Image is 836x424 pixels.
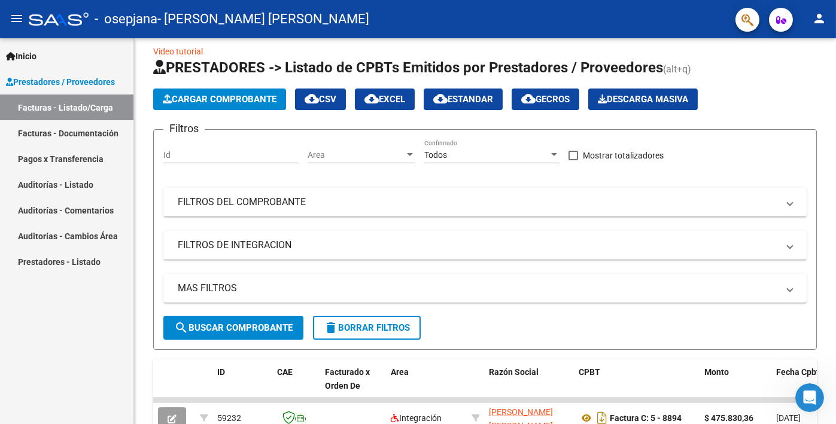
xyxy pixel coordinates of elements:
[6,50,37,63] span: Inicio
[212,359,272,412] datatable-header-cell: ID
[313,316,421,340] button: Borrar Filtros
[795,383,824,412] iframe: Intercom live chat
[174,322,293,333] span: Buscar Comprobante
[583,148,664,163] span: Mostrar totalizadores
[433,94,493,105] span: Estandar
[424,150,447,160] span: Todos
[598,94,688,105] span: Descarga Masiva
[324,321,338,335] mat-icon: delete
[424,89,503,110] button: Estandar
[663,63,691,75] span: (alt+q)
[704,367,729,377] span: Monto
[364,94,405,105] span: EXCEL
[704,413,753,423] strong: $ 475.830,36
[6,75,115,89] span: Prestadores / Proveedores
[521,94,570,105] span: Gecros
[95,6,157,32] span: - osepjana
[812,11,826,26] mat-icon: person
[157,6,369,32] span: - [PERSON_NAME] [PERSON_NAME]
[521,91,536,106] mat-icon: cloud_download
[776,367,819,377] span: Fecha Cpbt
[579,367,600,377] span: CPBT
[163,188,807,216] mat-expansion-panel-header: FILTROS DEL COMPROBANTE
[489,367,539,377] span: Razón Social
[700,359,771,412] datatable-header-cell: Monto
[364,91,379,106] mat-icon: cloud_download
[433,91,448,106] mat-icon: cloud_download
[610,413,682,423] strong: Factura C: 5 - 8894
[272,359,320,412] datatable-header-cell: CAE
[320,359,386,412] datatable-header-cell: Facturado x Orden De
[391,367,409,377] span: Area
[295,89,346,110] button: CSV
[305,91,319,106] mat-icon: cloud_download
[386,359,467,412] datatable-header-cell: Area
[10,11,24,26] mat-icon: menu
[178,282,778,295] mat-panel-title: MAS FILTROS
[153,59,663,76] span: PRESTADORES -> Listado de CPBTs Emitidos por Prestadores / Proveedores
[574,359,700,412] datatable-header-cell: CPBT
[174,321,189,335] mat-icon: search
[178,196,778,209] mat-panel-title: FILTROS DEL COMPROBANTE
[163,316,303,340] button: Buscar Comprobante
[163,231,807,260] mat-expansion-panel-header: FILTROS DE INTEGRACION
[771,359,825,412] datatable-header-cell: Fecha Cpbt
[588,89,698,110] app-download-masive: Descarga masiva de comprobantes (adjuntos)
[217,413,241,423] span: 59232
[484,359,574,412] datatable-header-cell: Razón Social
[776,413,801,423] span: [DATE]
[277,367,293,377] span: CAE
[178,239,778,252] mat-panel-title: FILTROS DE INTEGRACION
[391,413,442,423] span: Integración
[163,120,205,137] h3: Filtros
[355,89,415,110] button: EXCEL
[153,47,203,56] a: Video tutorial
[324,322,410,333] span: Borrar Filtros
[305,94,336,105] span: CSV
[217,367,225,377] span: ID
[588,89,698,110] button: Descarga Masiva
[163,274,807,303] mat-expansion-panel-header: MAS FILTROS
[163,94,276,105] span: Cargar Comprobante
[153,89,286,110] button: Cargar Comprobante
[512,89,579,110] button: Gecros
[325,367,370,391] span: Facturado x Orden De
[308,150,405,160] span: Area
